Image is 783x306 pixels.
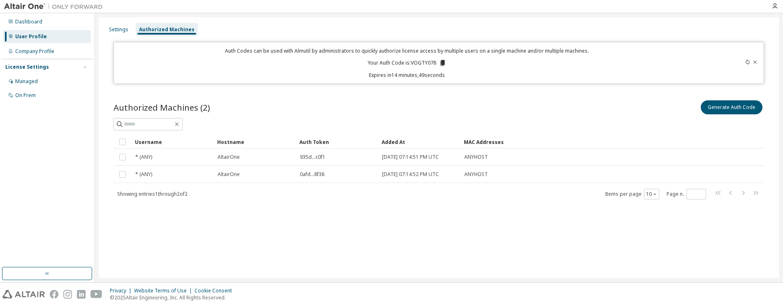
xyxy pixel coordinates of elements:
p: © 2025 Altair Engineering, Inc. All Rights Reserved. [110,294,237,301]
div: Settings [109,26,128,33]
span: * (ANY) [135,171,152,178]
div: Company Profile [15,48,54,55]
img: youtube.svg [90,290,102,299]
div: Cookie Consent [195,287,237,294]
img: instagram.svg [63,290,72,299]
div: Managed [15,78,38,85]
div: Website Terms of Use [134,287,195,294]
div: Auth Token [299,135,375,148]
span: 935d...c0f1 [300,154,325,160]
img: Altair One [4,2,107,11]
button: 10 [646,191,657,197]
div: Privacy [110,287,134,294]
div: Dashboard [15,19,42,25]
div: Authorized Machines [139,26,195,33]
div: MAC Addresses [464,135,678,148]
button: Generate Auth Code [701,100,762,114]
span: [DATE] 07:14:51 PM UTC [382,154,439,160]
img: facebook.svg [50,290,58,299]
span: 0afd...8f38 [300,171,324,178]
span: Page n. [667,189,706,199]
p: Expires in 14 minutes, 49 seconds [119,72,695,79]
span: Authorized Machines (2) [114,102,210,113]
img: linkedin.svg [77,290,86,299]
span: Items per page [605,189,659,199]
span: ANYHOST [464,154,488,160]
img: altair_logo.svg [2,290,45,299]
span: Showing entries 1 through 2 of 2 [117,190,188,197]
span: AltairOne [218,154,240,160]
div: On Prem [15,92,36,99]
div: License Settings [5,64,49,70]
div: Username [135,135,211,148]
p: Auth Codes can be used with Almutil by administrators to quickly authorize license access by mult... [119,47,695,54]
span: [DATE] 07:14:52 PM UTC [382,171,439,178]
p: Your Auth Code is: VOGTY078 [368,59,446,67]
div: User Profile [15,33,47,40]
span: ANYHOST [464,171,488,178]
span: AltairOne [218,171,240,178]
div: Hostname [217,135,293,148]
span: * (ANY) [135,154,152,160]
div: Added At [382,135,457,148]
